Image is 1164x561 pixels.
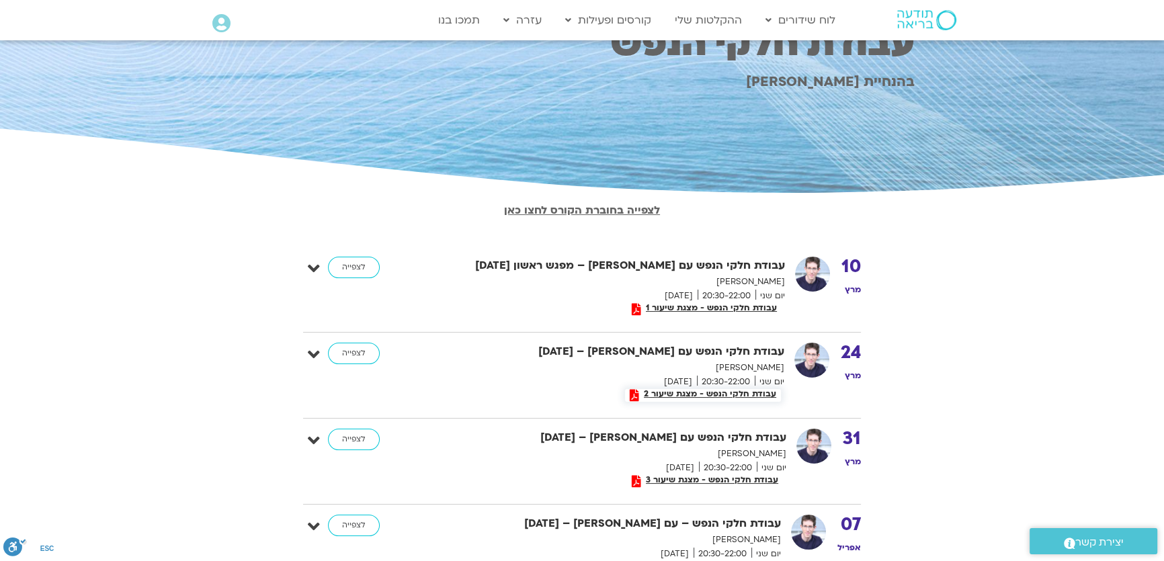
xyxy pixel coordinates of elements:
strong: עבודת חלקי הנפש עם [PERSON_NAME] – [DATE] [457,429,786,447]
p: [PERSON_NAME] [457,447,786,461]
a: עבודת חלקי הנפש - מצגת שיעור 1 [627,303,782,316]
span: [DATE] [661,461,699,475]
span: [DATE] [659,375,697,389]
h1: עבודת חלקי הנפש [249,27,915,60]
a: לוח שידורים [759,7,842,33]
a: לצפייה בחוברת הקורס לחצו כאן [504,203,660,218]
span: [DATE] [656,547,694,561]
span: אפריל [837,542,861,553]
span: 20:30-22:00 [694,547,751,561]
span: יום שני [755,375,784,389]
strong: עבודת חלקי הנפש – עם [PERSON_NAME] – [DATE] [452,515,781,533]
span: 20:30-22:00 [697,375,755,389]
a: יצירת קשר [1030,528,1157,554]
strong: עבודת חלקי הנפש עם [PERSON_NAME] – [DATE] [455,343,784,361]
span: עבודת חלקי הנפש - מצגת שיעור 2 [639,389,781,398]
span: 20:30-22:00 [698,289,755,303]
a: עזרה [497,7,548,33]
span: יום שני [751,547,781,561]
span: מרץ [845,370,861,381]
a: עבודת חלקי הנפש - מצגת שיעור 2 [625,389,781,402]
span: מרץ [845,456,861,467]
strong: 31 [843,429,861,449]
span: עבודת חלקי הנפש - מצגת שיעור 1 [641,303,782,312]
strong: 07 [837,515,861,535]
span: עבודת חלקי הנפש - מצגת שיעור 3 [641,475,783,484]
img: תודעה בריאה [897,10,956,30]
strong: 10 [841,257,861,277]
strong: 24 [841,343,861,363]
a: לצפייה [328,429,380,450]
strong: עבודת חלקי הנפש עם [PERSON_NAME] – מפגש ראשון [DATE] [456,257,785,275]
span: מרץ [845,284,861,295]
span: יום שני [755,289,785,303]
a: עבודת חלקי הנפש - מצגת שיעור 3 [627,475,783,488]
span: [DATE] [660,289,698,303]
a: לצפייה [328,257,380,278]
span: 20:30-22:00 [699,461,757,475]
span: יצירת קשר [1075,533,1124,552]
p: [PERSON_NAME] [452,533,781,547]
a: לצפייה [328,515,380,536]
h1: בהנחיית [PERSON_NAME] [249,74,915,89]
a: תמכו בנו [431,7,487,33]
span: יום שני [757,461,786,475]
a: ההקלטות שלי [668,7,749,33]
a: לצפייה [328,343,380,364]
p: [PERSON_NAME] [456,275,785,289]
p: [PERSON_NAME] [455,361,784,375]
a: קורסים ופעילות [558,7,658,33]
